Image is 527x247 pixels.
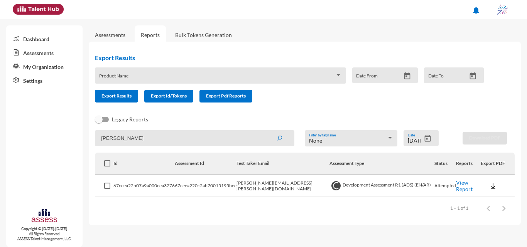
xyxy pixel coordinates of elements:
[309,137,322,144] span: None
[101,93,132,99] span: Export Results
[421,134,434,143] button: Open calendar
[113,153,175,175] th: Id
[434,153,456,175] th: Status
[112,115,148,124] span: Legacy Reports
[199,90,252,102] button: Export Pdf Reports
[6,45,83,59] a: Assessments
[469,135,500,141] span: Download PDF
[95,32,125,38] a: Assessments
[236,175,329,197] td: [PERSON_NAME][EMAIL_ADDRESS][PERSON_NAME][DOMAIN_NAME]
[206,93,246,99] span: Export Pdf Reports
[456,153,481,175] th: Reports
[434,175,456,197] td: Attempted
[175,153,236,175] th: Assessment Id
[236,153,329,175] th: Test Taker Email
[31,208,57,225] img: assesscompany-logo.png
[6,32,83,45] a: Dashboard
[169,25,238,44] a: Bulk Tokens Generation
[329,175,434,197] td: Development Assessment R1 (ADS) (EN/AR)
[144,90,193,102] button: Export Id/Tokens
[95,90,138,102] button: Export Results
[450,205,468,211] div: 1 – 1 of 1
[400,72,414,80] button: Open calendar
[6,226,83,241] p: Copyright © [DATE]-[DATE]. All Rights Reserved. ASSESS Talent Management, LLC.
[456,179,473,192] a: View Report
[95,54,490,61] h2: Export Results
[496,200,512,216] button: Next page
[466,72,480,80] button: Open calendar
[113,175,175,197] td: 67ceea22b07a9a000eea3276
[135,25,166,44] a: Reports
[463,132,507,145] button: Download PDF
[329,153,434,175] th: Assessment Type
[481,153,515,175] th: Export PDF
[481,200,496,216] button: Previous page
[6,59,83,73] a: My Organization
[95,197,515,219] mat-paginator: Select page
[151,93,187,99] span: Export Id/Tokens
[95,130,294,146] input: Search by name, token, assessment type, etc.
[175,175,236,197] td: 67ceea220c2ab70015195bee
[6,73,83,87] a: Settings
[471,6,481,15] mat-icon: notifications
